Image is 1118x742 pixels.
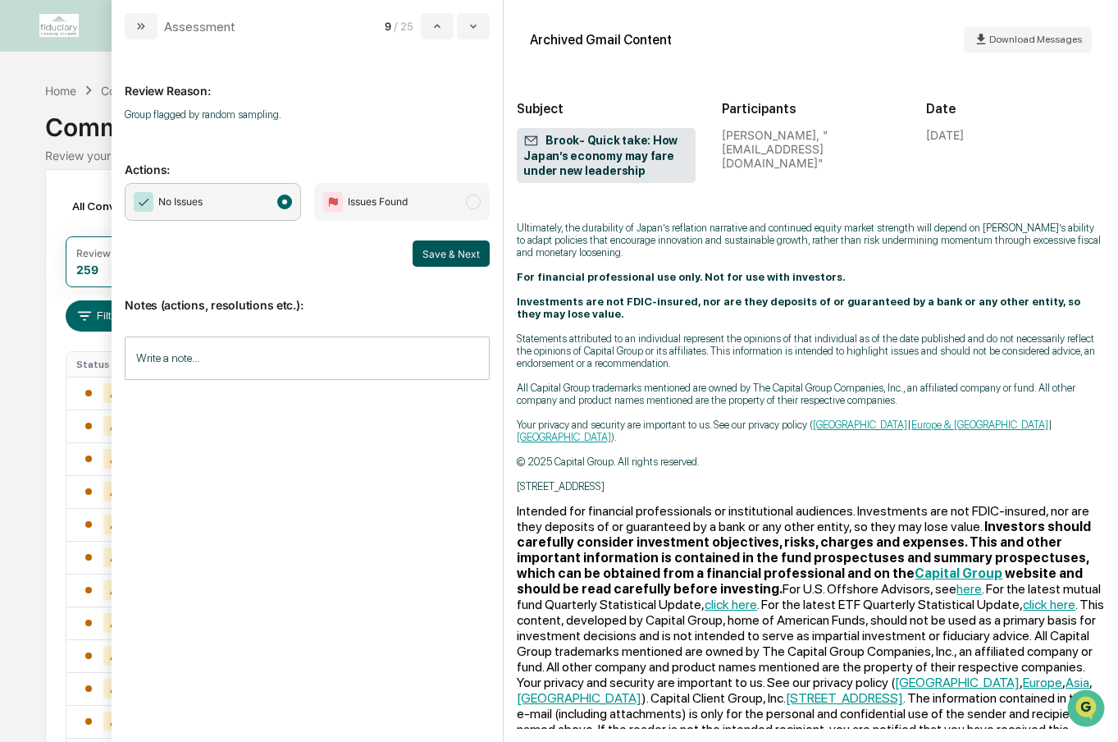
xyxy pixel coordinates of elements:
[523,133,689,179] span: Brook- Quick take: How Japan’s economy may fare under new leadership
[66,300,137,332] button: Filters
[517,431,611,443] a: [GEOGRAPHIC_DATA]
[163,278,199,291] span: Pylon
[385,20,391,33] span: 9
[964,26,1092,53] button: Download Messages
[895,675,1020,690] a: [GEOGRAPHIC_DATA]
[101,84,234,98] div: Communications Archive
[10,231,110,261] a: 🔎Data Lookup
[517,271,846,283] strong: For financial professional use only. Not for use with investors.
[517,690,641,706] a: [GEOGRAPHIC_DATA]
[33,238,103,254] span: Data Lookup
[915,566,1002,581] a: Capital Group
[786,690,903,706] a: [STREET_ADDRESS]
[125,64,490,98] p: Review Reason:
[813,419,907,431] a: [GEOGRAPHIC_DATA]
[45,149,1074,163] div: Review your communication records across channels
[926,101,1105,117] h2: Date
[16,208,30,222] div: 🖐️
[45,99,1074,142] div: Communications Archive
[530,32,672,48] div: Archived Gmail Content
[517,519,1091,581] strong: Investors should carefully consider investment objectives, risks, charges and expenses. This and ...
[323,192,343,212] img: Flag
[56,142,208,155] div: We're available if you need us!
[125,108,490,121] p: Group flagged by random sampling.
[125,278,490,312] p: Notes (actions, resolutions etc.):
[39,14,79,37] img: logo
[33,207,106,223] span: Preclearance
[517,295,1080,320] strong: Investments are not FDIC-insured, nor are they deposits of or guaranteed by a bank or any other e...
[926,128,964,142] div: [DATE]
[119,208,132,222] div: 🗄️
[956,581,982,597] a: here
[394,20,418,33] span: / 25
[517,566,1083,597] strong: website and should be read carefully before investing.
[722,128,901,170] div: [PERSON_NAME], "[EMAIL_ADDRESS][DOMAIN_NAME]"
[1066,675,1089,690] a: Asia
[1066,688,1110,732] iframe: Open customer support
[348,194,408,210] span: Issues Found
[116,277,199,291] a: Powered byPylon
[45,84,76,98] div: Home
[76,247,155,259] div: Review Required
[16,126,46,155] img: 1746055101610-c473b297-6a78-478c-a979-82029cc54cd1
[10,200,112,230] a: 🖐️Preclearance
[164,19,235,34] div: Assessment
[76,263,98,277] div: 259
[16,34,299,61] p: How can we help?
[1023,597,1075,612] a: click here
[66,193,189,219] div: All Conversations
[125,143,490,176] p: Actions:
[722,101,901,117] h2: Participants
[134,192,153,212] img: Checkmark
[413,240,490,267] button: Save & Next
[112,200,210,230] a: 🗄️Attestations
[911,419,1048,431] a: Europe & [GEOGRAPHIC_DATA]
[989,34,1082,45] span: Download Messages
[279,131,299,150] button: Start new chat
[1023,675,1062,690] a: Europe
[517,101,696,117] h2: Subject
[705,597,757,612] a: click here
[16,240,30,253] div: 🔎
[66,352,145,377] th: Status
[158,194,203,210] span: No Issues
[135,207,203,223] span: Attestations
[56,126,269,142] div: Start new chat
